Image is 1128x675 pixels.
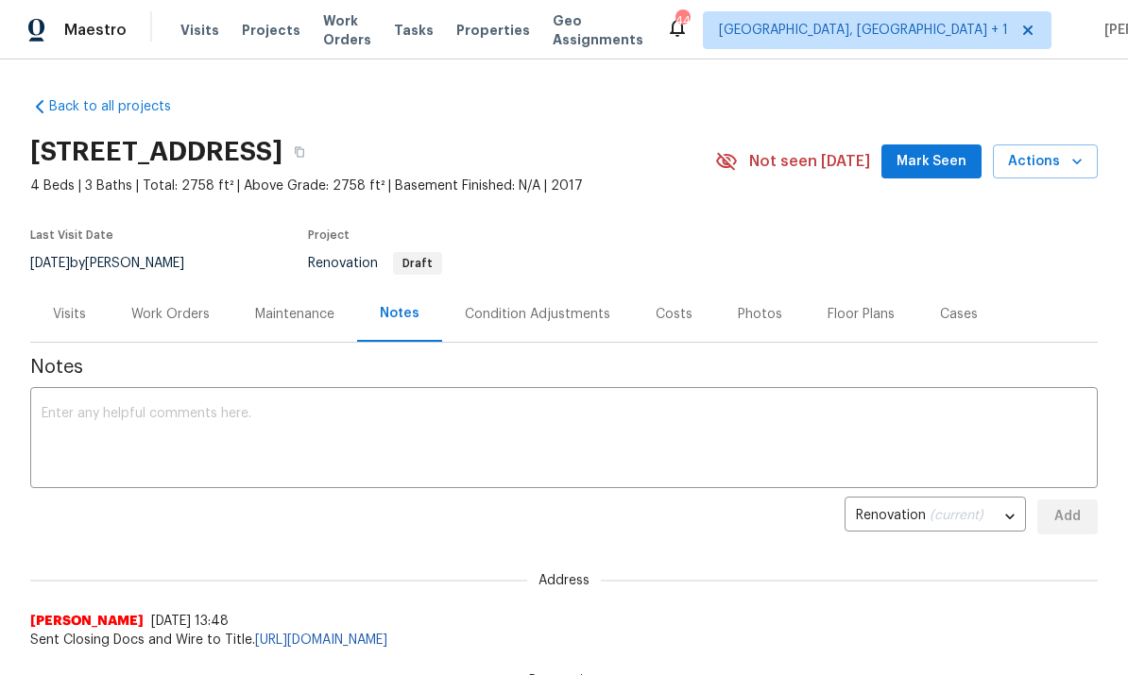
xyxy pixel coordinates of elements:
[282,135,316,169] button: Copy Address
[30,257,70,270] span: [DATE]
[527,571,601,590] span: Address
[53,305,86,324] div: Visits
[993,144,1098,179] button: Actions
[719,21,1008,40] span: [GEOGRAPHIC_DATA], [GEOGRAPHIC_DATA] + 1
[131,305,210,324] div: Work Orders
[30,612,144,631] span: [PERSON_NAME]
[1008,150,1083,174] span: Actions
[308,229,350,241] span: Project
[308,257,442,270] span: Renovation
[675,11,689,30] div: 44
[456,21,530,40] span: Properties
[465,305,610,324] div: Condition Adjustments
[930,509,983,522] span: (current)
[151,615,229,628] span: [DATE] 13:48
[30,177,715,195] span: 4 Beds | 3 Baths | Total: 2758 ft² | Above Grade: 2758 ft² | Basement Finished: N/A | 2017
[881,144,982,179] button: Mark Seen
[395,258,440,269] span: Draft
[323,11,371,49] span: Work Orders
[828,305,895,324] div: Floor Plans
[738,305,782,324] div: Photos
[940,305,978,324] div: Cases
[845,494,1026,540] div: Renovation (current)
[242,21,300,40] span: Projects
[64,21,127,40] span: Maestro
[30,97,212,116] a: Back to all projects
[553,11,643,49] span: Geo Assignments
[255,305,334,324] div: Maintenance
[30,631,1098,650] span: Sent Closing Docs and Wire to Title.
[30,358,1098,377] span: Notes
[897,150,966,174] span: Mark Seen
[749,152,870,171] span: Not seen [DATE]
[656,305,692,324] div: Costs
[30,252,207,275] div: by [PERSON_NAME]
[394,24,434,37] span: Tasks
[30,143,282,161] h2: [STREET_ADDRESS]
[380,304,419,323] div: Notes
[180,21,219,40] span: Visits
[30,229,113,241] span: Last Visit Date
[255,633,387,647] a: [URL][DOMAIN_NAME]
